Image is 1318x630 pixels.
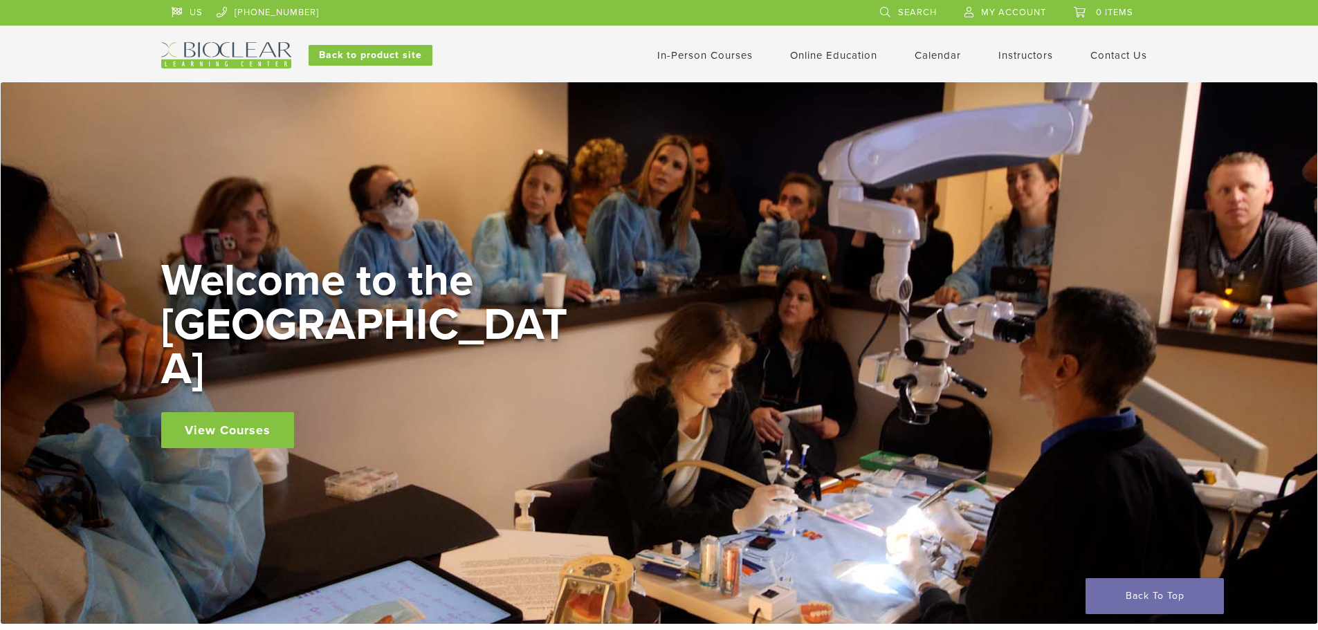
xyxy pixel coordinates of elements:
[657,49,753,62] a: In-Person Courses
[161,412,294,448] a: View Courses
[915,49,961,62] a: Calendar
[161,42,291,68] img: Bioclear
[1096,7,1133,18] span: 0 items
[998,49,1053,62] a: Instructors
[161,259,576,391] h2: Welcome to the [GEOGRAPHIC_DATA]
[1086,578,1224,614] a: Back To Top
[1090,49,1147,62] a: Contact Us
[309,45,432,66] a: Back to product site
[898,7,937,18] span: Search
[981,7,1046,18] span: My Account
[790,49,877,62] a: Online Education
